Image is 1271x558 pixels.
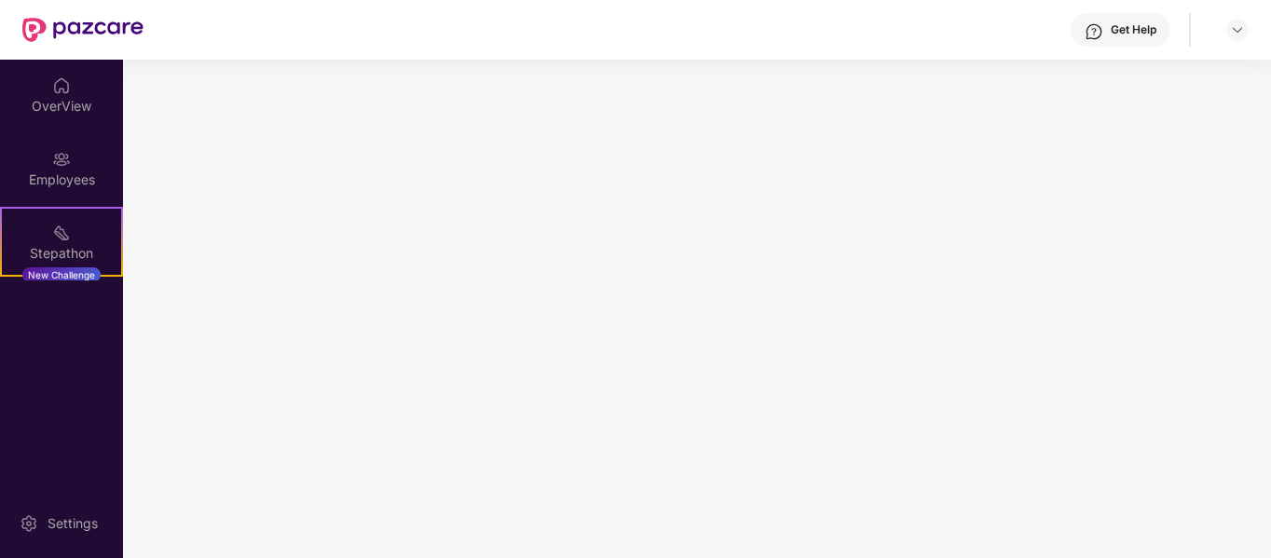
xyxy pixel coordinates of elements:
[52,150,71,169] img: svg+xml;base64,PHN2ZyBpZD0iRW1wbG95ZWVzIiB4bWxucz0iaHR0cDovL3d3dy53My5vcmcvMjAwMC9zdmciIHdpZHRoPS...
[2,244,121,263] div: Stepathon
[1085,22,1103,41] img: svg+xml;base64,PHN2ZyBpZD0iSGVscC0zMngzMiIgeG1sbnM9Imh0dHA6Ly93d3cudzMub3JnLzIwMDAvc3ZnIiB3aWR0aD...
[20,514,38,533] img: svg+xml;base64,PHN2ZyBpZD0iU2V0dGluZy0yMHgyMCIgeG1sbnM9Imh0dHA6Ly93d3cudzMub3JnLzIwMDAvc3ZnIiB3aW...
[1111,22,1156,37] div: Get Help
[42,514,103,533] div: Settings
[52,224,71,242] img: svg+xml;base64,PHN2ZyB4bWxucz0iaHR0cDovL3d3dy53My5vcmcvMjAwMC9zdmciIHdpZHRoPSIyMSIgaGVpZ2h0PSIyMC...
[22,18,143,42] img: New Pazcare Logo
[22,267,101,282] div: New Challenge
[1230,22,1245,37] img: svg+xml;base64,PHN2ZyBpZD0iRHJvcGRvd24tMzJ4MzIiIHhtbG5zPSJodHRwOi8vd3d3LnczLm9yZy8yMDAwL3N2ZyIgd2...
[52,76,71,95] img: svg+xml;base64,PHN2ZyBpZD0iSG9tZSIgeG1sbnM9Imh0dHA6Ly93d3cudzMub3JnLzIwMDAvc3ZnIiB3aWR0aD0iMjAiIG...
